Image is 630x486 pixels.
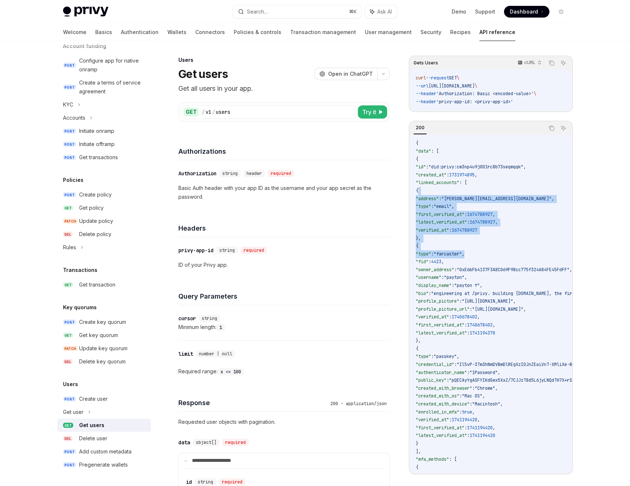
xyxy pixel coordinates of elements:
[431,203,434,209] span: :
[470,219,495,225] span: 1674788927
[416,472,431,478] span: "type"
[513,298,516,304] span: ,
[524,60,535,66] p: cURL
[218,368,244,375] code: x <= 100
[416,99,436,105] span: --header
[454,267,457,273] span: :
[470,306,472,312] span: :
[365,23,412,41] a: User management
[178,323,390,332] div: Minimum length:
[178,170,216,177] div: Authorization
[199,351,232,357] span: number | null
[416,385,472,391] span: "created_with_browser"
[178,418,390,426] p: Requested user objects with pagination.
[457,75,459,81] span: \
[416,235,421,241] span: },
[416,251,431,257] span: "type"
[552,196,554,202] span: ,
[57,76,151,98] a: POSTCreate a terms of service agreement
[467,425,493,431] span: 1741194420
[414,123,427,132] div: 200
[449,314,452,320] span: :
[178,367,390,376] div: Required range:
[462,393,482,399] span: "Mac OS"
[464,274,467,280] span: ,
[57,54,151,76] a: POSTConfigure app for native onramp
[63,408,84,416] div: Get user
[472,385,475,391] span: :
[63,380,78,389] h5: Users
[57,432,151,445] a: DELDelete user
[441,196,552,202] span: "[PERSON_NAME][EMAIL_ADDRESS][DOMAIN_NAME]"
[57,315,151,329] a: POSTCreate key quorum
[178,350,193,358] div: limit
[205,108,211,116] div: v1
[436,99,513,105] span: 'privy-app-id: <privy-app-id>'
[547,123,556,133] button: Copy the contents from the code block
[79,434,107,443] div: Delete user
[431,354,434,359] span: :
[416,172,446,178] span: "created_at"
[63,319,76,325] span: POST
[416,306,470,312] span: "profile_picture_url"
[79,318,126,326] div: Create key quorum
[79,344,127,353] div: Update key quorum
[495,385,498,391] span: ,
[477,314,480,320] span: ,
[467,433,470,438] span: :
[416,91,436,97] span: --header
[470,370,498,375] span: "1Password"
[219,478,245,486] div: required
[495,219,498,225] span: ,
[420,23,441,41] a: Security
[57,392,151,405] a: POSTCreate user
[416,314,449,320] span: "verified_at"
[523,164,526,170] span: ,
[195,23,225,41] a: Connectors
[362,108,376,116] span: Try it
[534,91,536,97] span: \
[462,409,472,415] span: true
[202,108,205,116] div: /
[416,370,467,375] span: "authenticator_name"
[57,458,151,471] a: POSTPregenerate wallets
[349,9,357,15] span: ⌘ K
[449,227,452,233] span: :
[416,219,467,225] span: "latest_verified_at"
[452,203,454,209] span: ,
[464,212,467,217] span: :
[493,212,495,217] span: ,
[63,462,76,468] span: POST
[63,282,73,288] span: GET
[178,184,390,201] p: Basic Auth header with your app ID as the username and your app secret as the password.
[452,283,454,288] span: :
[504,6,549,18] a: Dashboard
[57,355,151,368] a: DELDelete key quorum
[470,433,495,438] span: 1741194420
[416,362,454,367] span: "credential_id"
[500,401,503,407] span: ,
[63,243,76,252] div: Rules
[178,67,228,81] h1: Get users
[454,362,457,367] span: :
[475,172,477,178] span: ,
[79,230,111,239] div: Delete policy
[247,171,262,176] span: header
[234,23,281,41] a: Policies & controls
[63,436,73,441] span: DEL
[184,108,199,116] div: GET
[79,153,118,162] div: Get transactions
[196,440,216,445] span: object[]
[459,298,462,304] span: :
[416,464,418,470] span: {
[63,396,76,402] span: POST
[416,401,470,407] span: "created_with_device"
[416,83,429,89] span: --url
[416,243,418,249] span: {
[434,251,462,257] span: "farcaster"
[416,425,464,431] span: "first_verified_at"
[470,401,472,407] span: :
[222,439,249,446] div: required
[452,227,477,233] span: 1674788927
[416,274,441,280] span: "username"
